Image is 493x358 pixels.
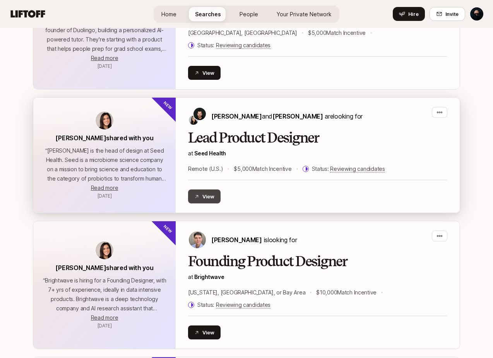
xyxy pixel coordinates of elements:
span: [PERSON_NAME] [211,236,262,244]
p: $10,000 Match Incentive [316,288,377,297]
a: Brightwave [194,274,224,280]
span: and [262,112,323,120]
p: are looking for [211,111,363,121]
h2: Lead Product Designer [188,130,447,146]
img: Randy Hunt [470,7,483,21]
button: View [188,189,221,203]
span: September 16, 2025 10:03am [98,63,112,69]
p: $5,000 Match Incentive [234,164,291,174]
p: Status: [197,300,270,310]
a: Seed Health [194,150,226,157]
button: Invite [430,7,465,21]
span: Read more [91,55,118,61]
div: New [151,208,189,246]
a: People [233,7,264,21]
button: Read more [91,313,118,322]
p: “ Brightwave is hiring for a Founding Designer, with 7+ yrs of experience, ideally in data intens... [43,276,166,313]
a: Your Private Network [270,7,338,21]
p: “ SigIQ is an EdTech startup backed by the founder of Duolingo, building a personalized AI-powere... [43,16,166,53]
a: Home [155,7,183,21]
span: Searches [195,10,221,18]
button: Read more [91,53,118,63]
h2: Founding Product Designer [188,254,447,269]
img: Jennifer Lee [189,115,198,125]
span: Reviewing candidates [216,301,270,308]
p: is looking for [211,235,297,245]
span: [PERSON_NAME] shared with you [55,134,153,142]
span: Your Private Network [277,10,332,18]
p: $5,000 Match Incentive [308,28,366,38]
img: avatar-url [96,112,113,129]
span: Hire [408,10,419,18]
div: New [151,84,189,123]
span: Read more [91,184,118,191]
img: Mike Conover [189,231,206,248]
span: Home [161,10,176,18]
span: Reviewing candidates [216,42,270,49]
p: “ [PERSON_NAME] is the head of design at Seed Health. Seed is a microbiome science company on a m... [43,146,166,183]
p: Status: [197,41,270,50]
span: Invite [445,10,459,18]
img: avatar-url [96,241,113,259]
button: Read more [91,183,118,193]
p: Status: [312,164,385,174]
p: at [188,149,447,158]
span: September 16, 2025 10:03am [98,193,112,199]
button: View [188,325,221,339]
span: Read more [91,314,118,321]
p: at [188,272,447,282]
span: [PERSON_NAME] [211,112,262,120]
span: September 16, 2025 10:03am [98,323,112,329]
span: [PERSON_NAME] shared with you [55,264,153,272]
span: People [240,10,258,18]
span: [PERSON_NAME] [272,112,323,120]
button: View [188,66,221,80]
p: Remote (U.S.) [188,164,223,174]
p: [US_STATE], [GEOGRAPHIC_DATA], or Bay Area [188,288,305,297]
p: [GEOGRAPHIC_DATA], [GEOGRAPHIC_DATA] [188,28,297,38]
a: Searches [189,7,227,21]
span: Reviewing candidates [330,165,385,172]
button: Hire [393,7,425,21]
img: Ben Grove [193,108,206,120]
